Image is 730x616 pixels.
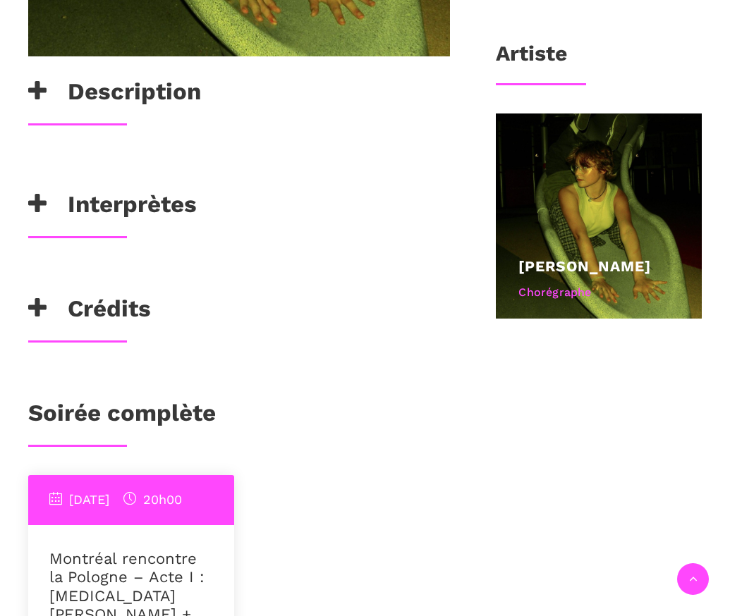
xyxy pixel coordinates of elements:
[28,295,151,330] h3: Crédits
[518,257,651,275] a: [PERSON_NAME]
[28,78,201,113] h3: Description
[518,283,679,302] div: Chorégraphe
[49,492,109,507] span: [DATE]
[496,41,567,76] h3: Artiste
[123,492,182,507] span: 20h00
[28,190,197,226] h3: Interprètes
[28,399,216,434] h3: Soirée complète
